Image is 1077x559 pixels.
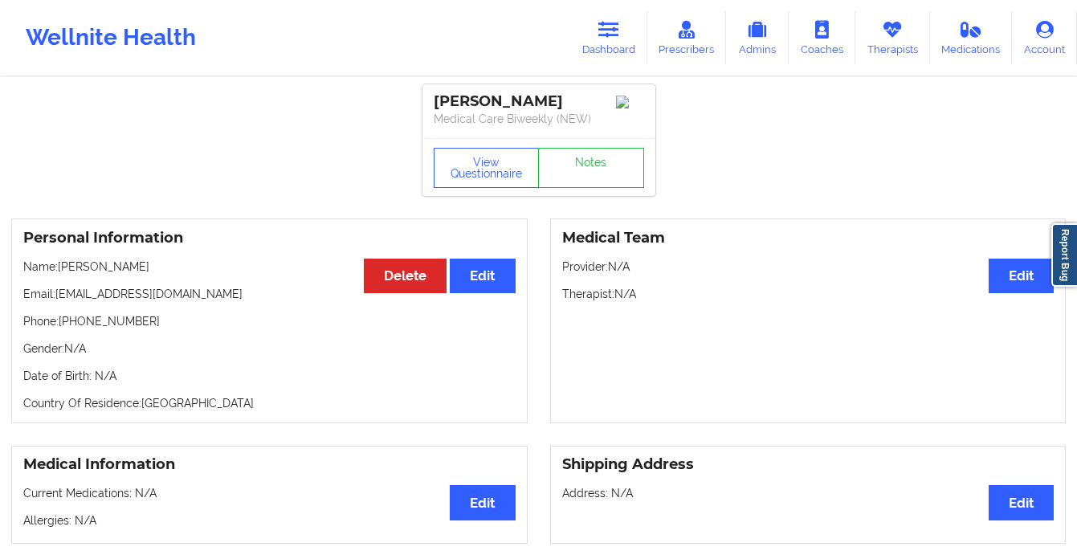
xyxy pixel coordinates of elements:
[562,485,1055,501] p: Address: N/A
[364,259,447,293] button: Delete
[23,485,516,501] p: Current Medications: N/A
[23,341,516,357] p: Gender: N/A
[570,11,647,64] a: Dashboard
[616,96,644,108] img: Image%2Fplaceholer-image.png
[562,259,1055,275] p: Provider: N/A
[562,229,1055,247] h3: Medical Team
[23,286,516,302] p: Email: [EMAIL_ADDRESS][DOMAIN_NAME]
[23,368,516,384] p: Date of Birth: N/A
[434,111,644,127] p: Medical Care Biweekly (NEW)
[1051,223,1077,287] a: Report Bug
[23,512,516,528] p: Allergies: N/A
[789,11,855,64] a: Coaches
[23,259,516,275] p: Name: [PERSON_NAME]
[434,92,644,111] div: [PERSON_NAME]
[450,259,515,293] button: Edit
[23,395,516,411] p: Country Of Residence: [GEOGRAPHIC_DATA]
[23,455,516,474] h3: Medical Information
[855,11,930,64] a: Therapists
[23,229,516,247] h3: Personal Information
[538,148,644,188] a: Notes
[23,313,516,329] p: Phone: [PHONE_NUMBER]
[930,11,1013,64] a: Medications
[562,455,1055,474] h3: Shipping Address
[450,485,515,520] button: Edit
[434,148,540,188] button: View Questionnaire
[726,11,789,64] a: Admins
[989,485,1054,520] button: Edit
[647,11,727,64] a: Prescribers
[562,286,1055,302] p: Therapist: N/A
[989,259,1054,293] button: Edit
[1012,11,1077,64] a: Account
